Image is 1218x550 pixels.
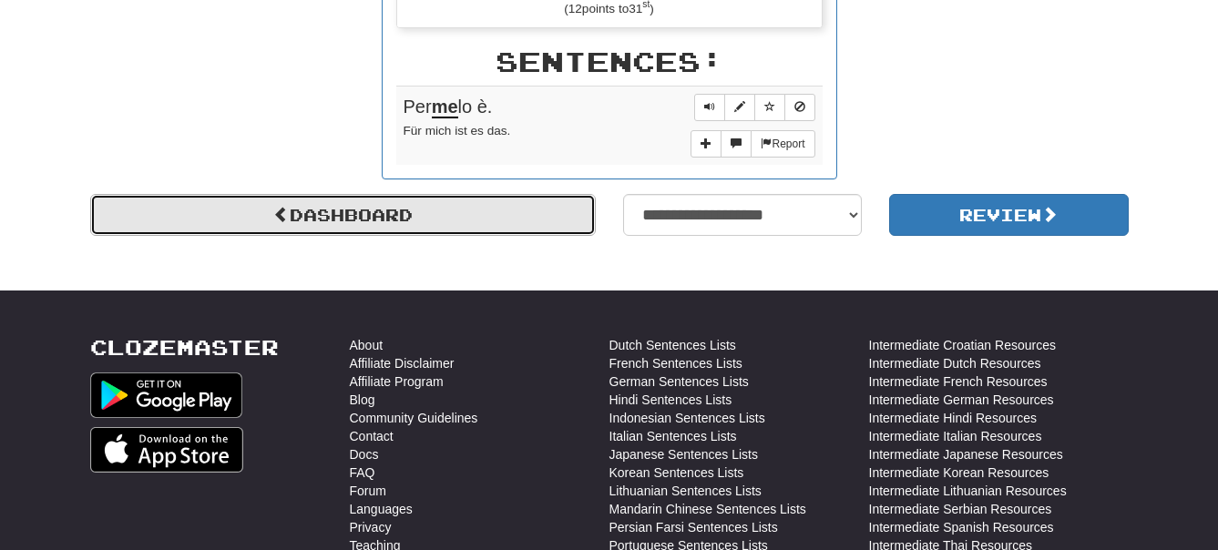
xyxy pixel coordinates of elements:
[869,391,1054,409] a: Intermediate German Resources
[609,372,749,391] a: German Sentences Lists
[694,94,725,121] button: Play sentence audio
[754,94,785,121] button: Toggle favorite
[869,445,1063,463] a: Intermediate Japanese Resources
[609,463,744,482] a: Korean Sentences Lists
[350,336,384,354] a: About
[609,427,737,445] a: Italian Sentences Lists
[350,518,392,536] a: Privacy
[350,482,386,500] a: Forum
[869,463,1049,482] a: Intermediate Korean Resources
[90,336,279,359] a: Clozemaster
[869,372,1048,391] a: Intermediate French Resources
[404,124,511,137] small: Für mich ist es das.
[691,130,722,158] button: Add sentence to collection
[350,409,478,427] a: Community Guidelines
[609,354,742,372] a: French Sentences Lists
[564,2,654,15] small: ( 12 points to 31 )
[404,97,493,118] span: Per lo è.
[432,97,458,118] u: me
[350,372,444,391] a: Affiliate Program
[869,482,1067,500] a: Intermediate Lithuanian Resources
[350,500,413,518] a: Languages
[889,194,1129,236] button: Review
[609,518,778,536] a: Persian Farsi Sentences Lists
[784,94,815,121] button: Toggle ignore
[396,46,823,76] h2: Sentences:
[869,336,1056,354] a: Intermediate Croatian Resources
[350,463,375,482] a: FAQ
[350,445,379,463] a: Docs
[869,427,1042,445] a: Intermediate Italian Resources
[609,445,758,463] a: Japanese Sentences Lists
[609,500,806,518] a: Mandarin Chinese Sentences Lists
[609,409,765,427] a: Indonesian Sentences Lists
[90,427,244,473] img: Get it on App Store
[350,427,394,445] a: Contact
[869,354,1041,372] a: Intermediate Dutch Resources
[350,354,455,372] a: Affiliate Disclaimer
[869,500,1052,518] a: Intermediate Serbian Resources
[869,409,1037,427] a: Intermediate Hindi Resources
[90,194,596,236] a: Dashboard
[609,336,736,354] a: Dutch Sentences Lists
[869,518,1054,536] a: Intermediate Spanish Resources
[751,130,814,158] button: Report
[694,94,815,121] div: Sentence controls
[609,482,762,500] a: Lithuanian Sentences Lists
[90,372,243,418] img: Get it on Google Play
[609,391,732,409] a: Hindi Sentences Lists
[350,391,375,409] a: Blog
[724,94,755,121] button: Edit sentence
[691,130,814,158] div: More sentence controls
